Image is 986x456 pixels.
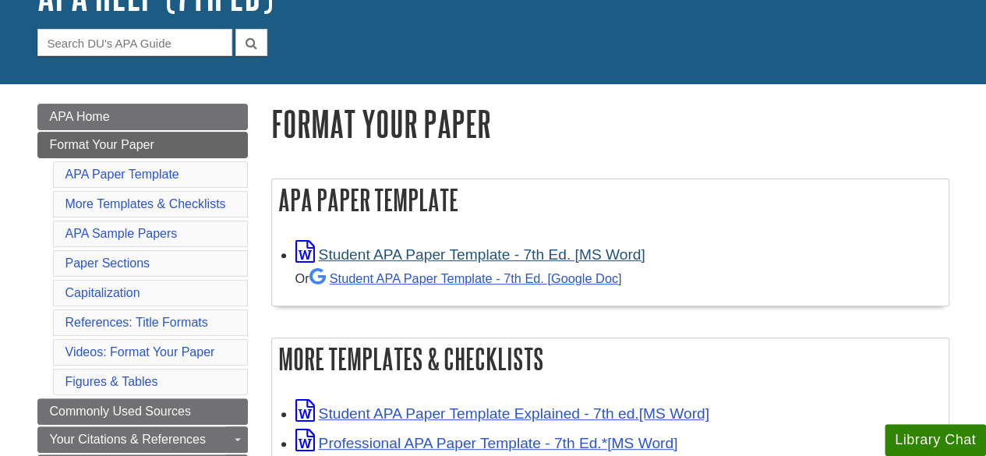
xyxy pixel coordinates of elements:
[295,435,678,451] a: Link opens in new window
[271,104,949,143] h1: Format Your Paper
[50,138,154,151] span: Format Your Paper
[37,398,248,425] a: Commonly Used Sources
[295,271,622,285] small: Or
[65,197,226,210] a: More Templates & Checklists
[65,345,215,359] a: Videos: Format Your Paper
[885,424,986,456] button: Library Chat
[50,405,191,418] span: Commonly Used Sources
[65,316,208,329] a: References: Title Formats
[37,426,248,453] a: Your Citations & References
[272,179,949,221] h2: APA Paper Template
[65,375,158,388] a: Figures & Tables
[37,132,248,158] a: Format Your Paper
[65,256,150,270] a: Paper Sections
[50,110,110,123] span: APA Home
[295,405,709,422] a: Link opens in new window
[37,104,248,130] a: APA Home
[37,29,232,56] input: Search DU's APA Guide
[295,246,645,263] a: Link opens in new window
[65,168,179,181] a: APA Paper Template
[309,271,622,285] a: Student APA Paper Template - 7th Ed. [Google Doc]
[272,338,949,380] h2: More Templates & Checklists
[65,286,140,299] a: Capitalization
[65,227,178,240] a: APA Sample Papers
[50,433,206,446] span: Your Citations & References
